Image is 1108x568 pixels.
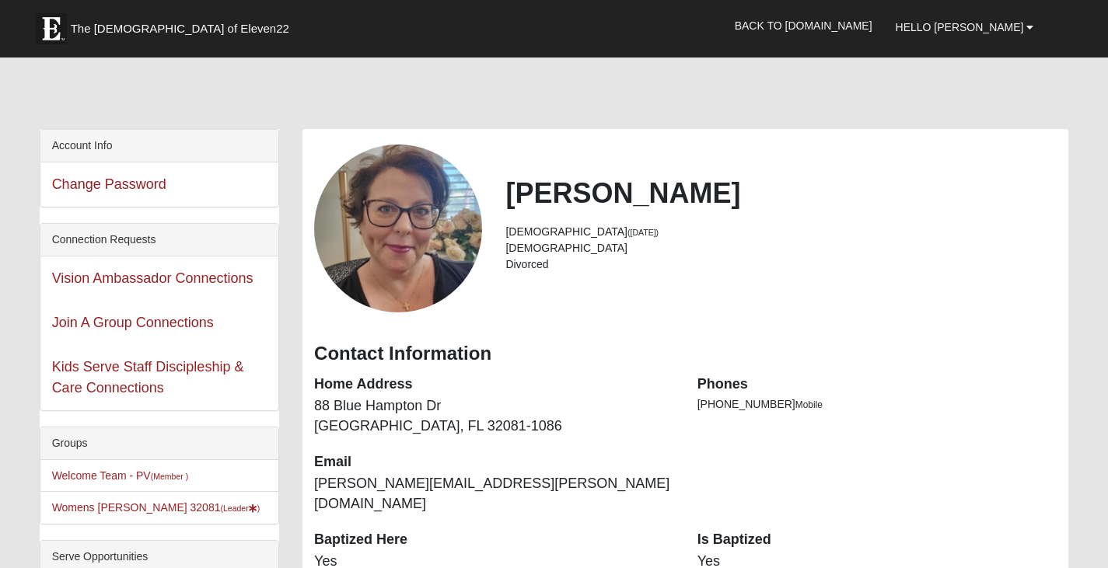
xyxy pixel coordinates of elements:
div: Account Info [40,130,278,162]
a: Change Password [52,176,166,192]
dt: Home Address [314,375,674,395]
small: (Member ) [151,472,188,481]
div: Connection Requests [40,224,278,256]
a: Womens [PERSON_NAME] 32081(Leader) [52,501,260,514]
small: ([DATE]) [627,228,659,237]
dt: Baptized Here [314,530,674,550]
a: Welcome Team - PV(Member ) [52,469,189,482]
li: Divorced [505,256,1057,273]
span: Hello [PERSON_NAME] [896,21,1024,33]
img: Eleven22 logo [36,13,67,44]
a: Vision Ambassador Connections [52,270,253,286]
span: The [DEMOGRAPHIC_DATA] of Eleven22 [71,21,289,37]
a: The [DEMOGRAPHIC_DATA] of Eleven22 [28,5,339,44]
small: (Leader ) [220,504,260,513]
li: [DEMOGRAPHIC_DATA] [505,240,1057,256]
a: Kids Serve Staff Discipleship & Care Connections [52,359,244,396]
div: Groups [40,427,278,460]
a: Join A Group Connections [52,315,214,330]
a: View Fullsize Photo [314,145,482,312]
dt: Email [314,452,674,472]
li: [DEMOGRAPHIC_DATA] [505,224,1057,240]
h2: [PERSON_NAME] [505,176,1057,210]
dd: [PERSON_NAME][EMAIL_ADDRESS][PERSON_NAME][DOMAIN_NAME] [314,474,674,514]
dd: 88 Blue Hampton Dr [GEOGRAPHIC_DATA], FL 32081-1086 [314,396,674,436]
li: [PHONE_NUMBER] [697,396,1057,413]
span: Mobile [795,399,823,410]
dt: Phones [697,375,1057,395]
h3: Contact Information [314,343,1057,365]
a: Hello [PERSON_NAME] [884,8,1046,47]
a: Back to [DOMAIN_NAME] [723,6,884,45]
dt: Is Baptized [697,530,1057,550]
